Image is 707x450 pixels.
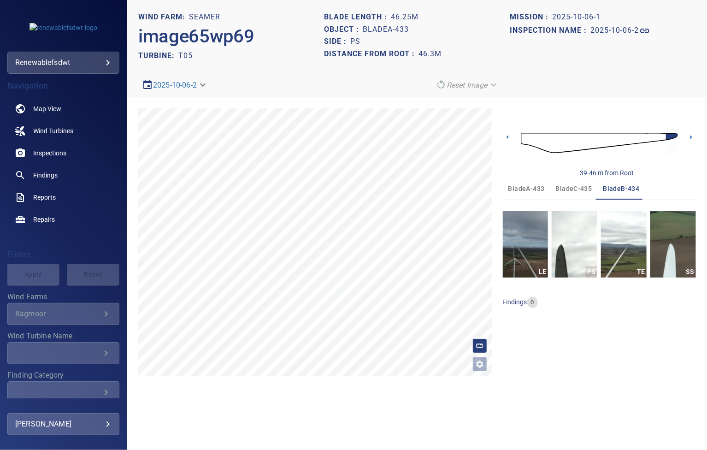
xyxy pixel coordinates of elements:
span: Findings [33,171,58,180]
h1: 2025-10-06-1 [553,13,601,22]
div: Finding Category [7,381,119,403]
h1: Distance from root : [324,50,418,59]
a: inspections noActive [7,142,119,164]
h1: PS [350,37,360,46]
a: windturbines noActive [7,120,119,142]
h1: Blade length : [324,13,391,22]
span: bladeC-435 [556,183,592,195]
h1: Side : [324,37,350,46]
div: PS [586,266,597,278]
h4: Filters [7,250,119,259]
h1: 2025-10-06-2 [591,26,639,35]
span: 0 [527,298,538,307]
label: Wind Farms [7,293,119,301]
span: bladeB-434 [603,183,640,195]
a: 2025-10-06-2 [153,81,197,89]
span: findings [503,298,527,306]
span: Wind Turbines [33,126,73,136]
div: LE [536,266,548,278]
div: Reset Image [432,77,502,93]
h1: 46.25m [391,13,418,22]
h4: Navigation [7,81,119,90]
h1: Seamer [189,13,220,22]
img: renewablefsdwt-logo [29,23,97,32]
h1: Mission : [510,13,553,22]
div: 2025-10-06-2 [138,77,212,93]
div: renewablefsdwt [15,55,112,70]
span: Inspections [33,148,66,158]
a: TE [601,211,647,278]
img: d [521,124,678,162]
div: Wind Turbine Name [7,342,119,364]
div: 39-46 m from Root [580,168,634,178]
h1: WIND FARM: [138,13,189,22]
a: PS [552,211,597,278]
a: findings noActive [7,164,119,186]
div: TE [635,266,647,278]
div: Wind Farms [7,303,119,325]
span: Map View [33,104,61,113]
a: SS [650,211,696,278]
span: bladeA-433 [508,183,545,195]
a: repairs noActive [7,208,119,231]
a: LE [503,211,548,278]
button: Open image filters and tagging options [472,357,487,372]
h2: image65wp69 [138,25,254,47]
a: reports noActive [7,186,119,208]
h1: 46.3m [418,50,442,59]
div: [PERSON_NAME] [15,417,112,432]
div: renewablefsdwt [7,52,119,74]
label: Finding Category [7,372,119,379]
span: Repairs [33,215,55,224]
h2: TURBINE: [138,51,178,60]
h2: T05 [178,51,193,60]
a: map noActive [7,98,119,120]
div: SS [684,266,696,278]
a: 2025-10-06-2 [591,25,650,36]
em: Reset Image [447,81,488,89]
h1: Inspection name : [510,26,591,35]
span: Reports [33,193,56,202]
h1: Object : [324,25,363,34]
div: Bagmoor [15,309,100,318]
label: Wind Turbine Name [7,332,119,340]
h1: bladeA-433 [363,25,409,34]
